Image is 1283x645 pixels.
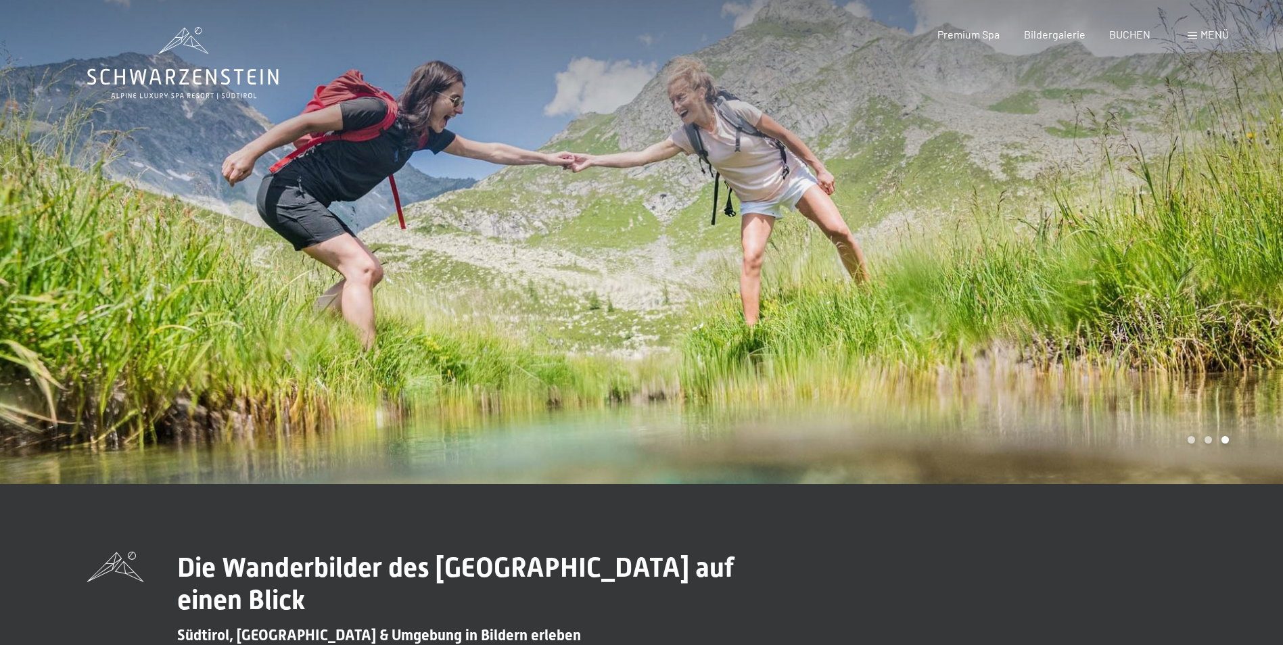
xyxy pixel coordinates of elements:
div: Carousel Page 2 [1205,436,1212,444]
a: Bildergalerie [1024,28,1086,41]
span: Die Wanderbilder des [GEOGRAPHIC_DATA] auf einen Blick [177,552,734,616]
div: Carousel Page 3 (Current Slide) [1221,436,1229,444]
a: BUCHEN [1109,28,1150,41]
div: Carousel Pagination [1183,436,1229,444]
span: Südtirol, [GEOGRAPHIC_DATA] & Umgebung in Bildern erleben [177,627,581,644]
div: Carousel Page 1 [1188,436,1195,444]
span: Menü [1200,28,1229,41]
a: Premium Spa [937,28,1000,41]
